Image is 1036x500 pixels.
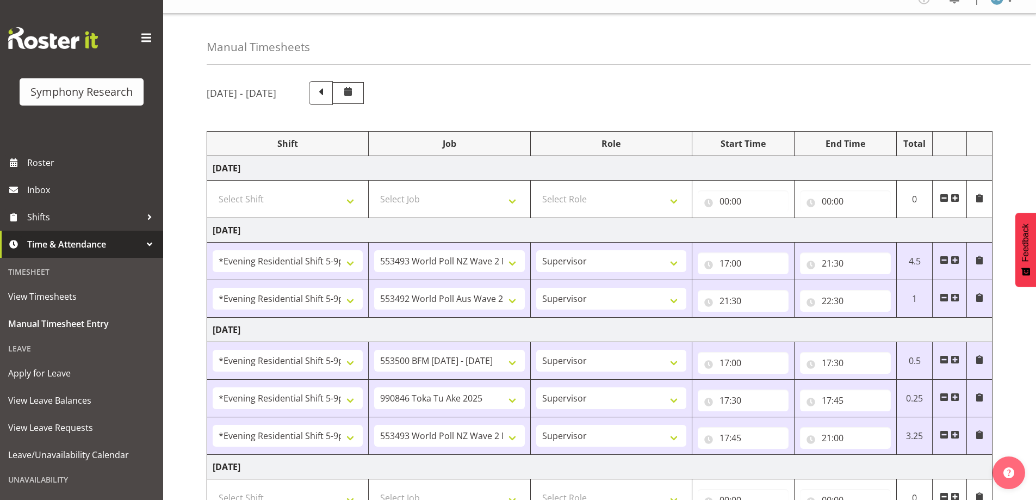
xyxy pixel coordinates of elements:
[207,87,276,99] h5: [DATE] - [DATE]
[896,181,933,218] td: 0
[800,290,891,312] input: Click to select...
[207,318,992,342] td: [DATE]
[3,337,160,360] div: Leave
[3,261,160,283] div: Timesheet
[3,387,160,414] a: View Leave Balances
[896,243,933,280] td: 4.5
[8,365,155,381] span: Apply for Leave
[800,390,891,411] input: Click to select...
[8,316,155,332] span: Manual Timesheet Entry
[207,41,310,53] h4: Manual Timesheets
[800,352,891,374] input: Click to select...
[698,352,789,374] input: Click to select...
[27,182,158,198] span: Inbox
[3,310,160,337] a: Manual Timesheet Entry
[698,190,789,212] input: Click to select...
[896,342,933,380] td: 0.5
[902,137,927,150] div: Total
[1003,467,1014,478] img: help-xxl-2.png
[207,218,992,243] td: [DATE]
[896,380,933,417] td: 0.25
[27,236,141,252] span: Time & Attendance
[8,392,155,409] span: View Leave Balances
[27,209,141,225] span: Shifts
[1015,213,1036,287] button: Feedback - Show survey
[896,280,933,318] td: 1
[207,455,992,479] td: [DATE]
[3,283,160,310] a: View Timesheets
[536,137,686,150] div: Role
[698,427,789,449] input: Click to select...
[800,190,891,212] input: Click to select...
[213,137,363,150] div: Shift
[8,288,155,305] span: View Timesheets
[800,252,891,274] input: Click to select...
[3,360,160,387] a: Apply for Leave
[1021,224,1031,262] span: Feedback
[698,290,789,312] input: Click to select...
[698,390,789,411] input: Click to select...
[3,468,160,491] div: Unavailability
[8,27,98,49] img: Rosterit website logo
[27,155,158,171] span: Roster
[374,137,524,150] div: Job
[800,137,891,150] div: End Time
[896,417,933,455] td: 3.25
[3,441,160,468] a: Leave/Unavailability Calendar
[30,84,133,100] div: Symphony Research
[8,419,155,436] span: View Leave Requests
[698,137,789,150] div: Start Time
[698,252,789,274] input: Click to select...
[8,447,155,463] span: Leave/Unavailability Calendar
[207,156,992,181] td: [DATE]
[800,427,891,449] input: Click to select...
[3,414,160,441] a: View Leave Requests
